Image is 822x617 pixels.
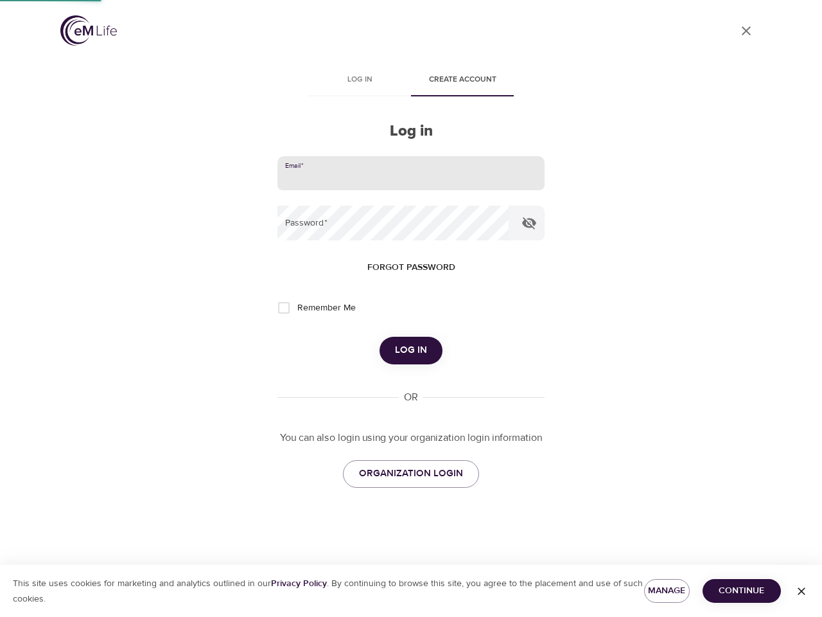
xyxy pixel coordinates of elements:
a: ORGANIZATION LOGIN [343,460,479,487]
a: close [731,15,762,46]
span: ORGANIZATION LOGIN [359,465,463,482]
span: Log in [316,73,403,87]
span: Forgot password [367,260,455,276]
h2: Log in [277,122,545,141]
button: Forgot password [362,256,460,280]
button: Manage [644,579,690,603]
div: OR [399,390,423,405]
a: Privacy Policy [271,578,327,589]
span: Create account [419,73,506,87]
div: disabled tabs example [277,66,545,96]
span: Continue [713,583,771,599]
span: Log in [395,342,427,359]
button: Continue [703,579,781,603]
span: Remember Me [297,301,356,315]
p: You can also login using your organization login information [277,431,545,445]
button: Log in [380,337,442,364]
img: logo [60,15,117,46]
span: Manage [654,583,679,599]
